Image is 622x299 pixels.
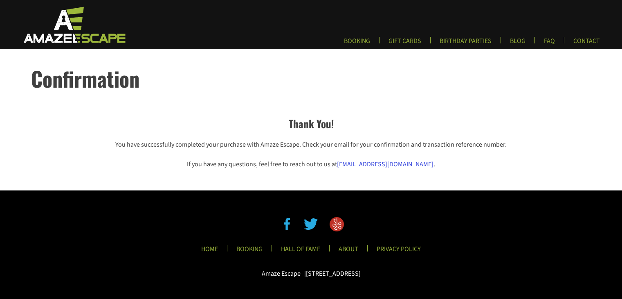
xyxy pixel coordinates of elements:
a: BLOG [503,37,532,50]
a: BIRTHDAY PARTIES [433,37,498,50]
img: Escape Room Game in Boston Area [13,6,134,43]
a: GIFT CARDS [382,37,428,50]
h1: Confirmation [31,63,622,94]
a: HOME [195,245,225,258]
a: HALL OF FAME [274,245,327,258]
h2: Thank You! [31,116,591,131]
a: BOOKING [230,245,269,258]
a: PRIVACY POLICY [370,245,427,258]
a: [EMAIL_ADDRESS][DOMAIN_NAME] [337,160,433,169]
p: You have successfully completed your purchase with Amaze Escape. Check your email for your confir... [31,140,591,149]
a: BOOKING [337,37,377,50]
a: ABOUT [332,245,365,258]
a: CONTACT [567,37,606,50]
p: If you have any questions, feel free to reach out to us at . [31,159,591,169]
a: FAQ [537,37,561,50]
span: Amaze Escape | [262,269,306,278]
